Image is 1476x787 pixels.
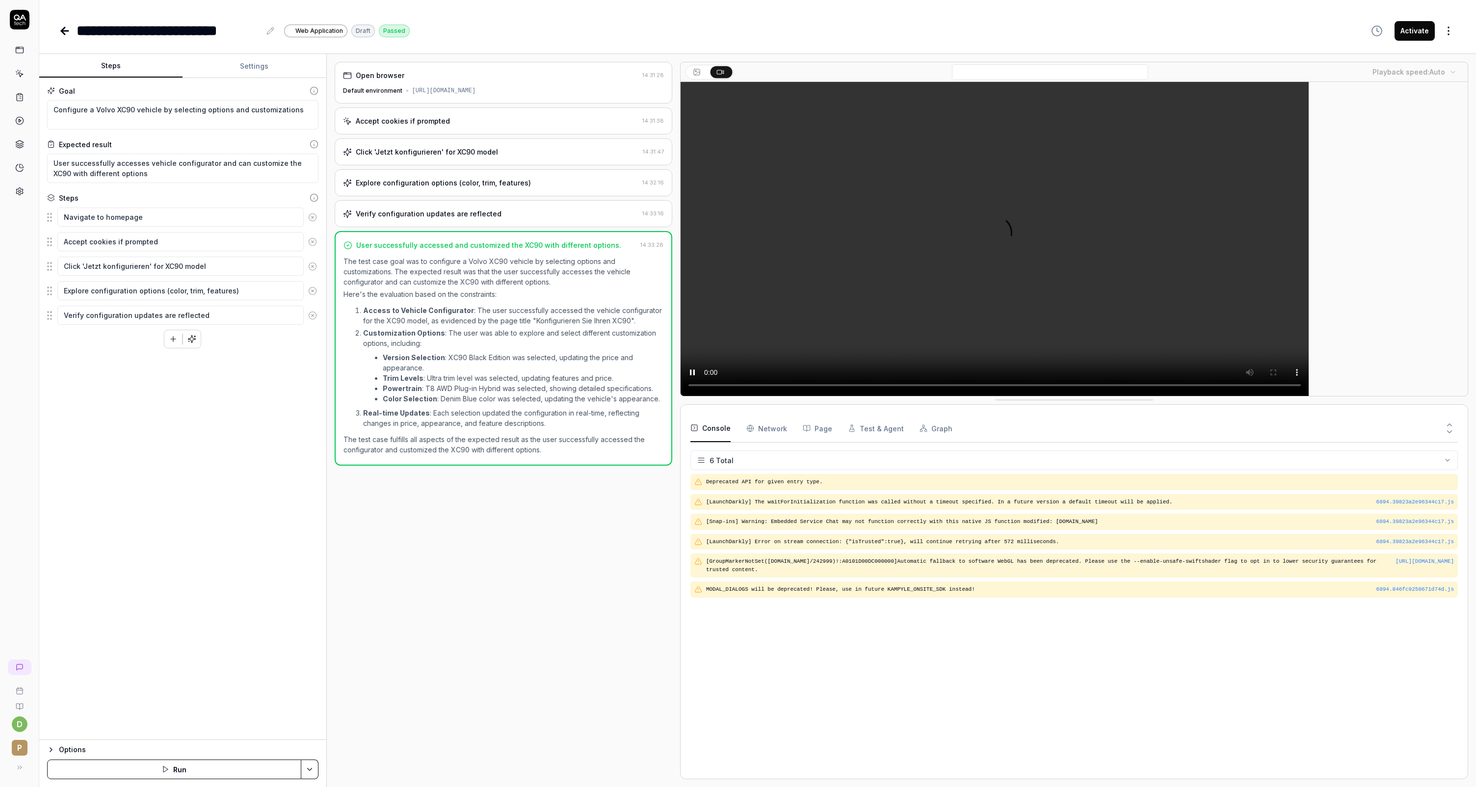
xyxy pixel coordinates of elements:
[1376,577,1454,585] button: 6894.39823a2e96344c17.js
[183,54,326,78] button: Settings
[383,384,422,393] strong: Powertrain
[47,760,301,779] button: Run
[47,256,318,277] div: Suggestions
[383,374,423,382] strong: Trim Levels
[356,147,498,157] div: Click 'Jetzt konfigurieren' for XC90 model
[59,744,318,756] div: Options
[642,210,664,217] time: 14:33:16
[363,409,430,417] strong: Real-time Updates
[59,193,79,203] div: Steps
[746,493,787,521] button: Network
[1376,596,1454,604] button: 6894.39823a2e96344c17.js
[4,732,35,758] button: P
[12,716,27,732] button: d
[47,305,318,326] div: Suggestions
[304,232,321,252] button: Remove step
[47,232,318,252] div: Suggestions
[304,208,321,227] button: Remove step
[47,744,318,756] button: Options
[706,577,1454,585] pre: [LaunchDarkly] The waitForInitialization function was called without a timeout specified. In a fu...
[295,26,343,35] span: Web Application
[59,86,75,96] div: Goal
[39,54,183,78] button: Steps
[47,281,318,301] div: Suggestions
[383,394,437,403] strong: Color Selection
[1395,21,1435,41] button: Activate
[690,493,731,521] button: Console
[383,383,663,393] li: : T8 AWD Plug-in Hybrid was selected, showing detailed specifications.
[363,305,663,326] p: : The user successfully accessed the vehicle configurator for the XC90 model, as evidenced by the...
[363,329,445,337] strong: Customization Options
[642,179,664,186] time: 14:32:16
[47,207,318,228] div: Suggestions
[356,209,501,219] div: Verify configuration updates are reflected
[412,86,476,95] div: [URL][DOMAIN_NAME]
[706,556,1454,565] pre: Deprecated API for given entry type.
[4,679,35,695] a: Book a call with us
[706,596,1454,604] pre: [Snap-ins] Warning: Embedded Service Chat may not function correctly with this native JS function...
[1376,616,1454,625] button: 6894.39823a2e96344c17.js
[304,281,321,301] button: Remove step
[356,70,404,80] div: Open browser
[304,306,321,325] button: Remove step
[383,353,445,362] strong: Version Selection
[642,72,664,79] time: 14:31:28
[363,306,474,315] strong: Access to Vehicle Configurator
[383,352,663,373] li: : XC90 Black Edition was selected, updating the price and appearance.
[363,328,663,348] p: : The user was able to explore and select different customization options, including:
[1396,636,1454,644] button: [URL][DOMAIN_NAME]
[343,434,663,455] p: The test case fulfills all aspects of the expected result as the user successfully accessed the c...
[920,493,952,521] button: Graph
[803,493,832,521] button: Page
[1365,21,1389,41] button: View version history
[356,240,621,250] div: User successfully accessed and customized the XC90 with different options.
[343,256,663,287] p: The test case goal was to configure a Volvo XC90 vehicle by selecting options and customizations....
[1372,67,1445,77] div: Playback speed:
[356,178,531,188] div: Explore configuration options (color, trim, features)
[642,117,664,124] time: 14:31:38
[383,393,663,404] li: : Denim Blue color was selected, updating the vehicle's appearance.
[356,116,450,126] div: Accept cookies if prompted
[284,24,347,37] a: Web Application
[363,408,663,428] p: : Each selection updated the configuration in real-time, reflecting changes in price, appearance,...
[4,695,35,710] a: Documentation
[379,25,410,37] div: Passed
[643,148,664,155] time: 14:31:47
[706,616,1454,625] pre: [LaunchDarkly] Error on stream connection: {"isTrusted":true}, will continue retrying after 572 m...
[848,493,904,521] button: Test & Agent
[640,241,663,248] time: 14:33:28
[59,139,112,150] div: Expected result
[12,740,27,756] span: P
[1376,664,1454,672] button: 6894.846fc9250671d74d.js
[304,257,321,276] button: Remove step
[706,636,1396,652] pre: [GroupMarkerNotSet([DOMAIN_NAME]/242999)!:A0101D00DC000000]Automatic fallback to software WebGL h...
[343,289,663,299] p: Here's the evaluation based on the constraints:
[706,664,1454,672] pre: MODAL_DIALOGS will be deprecated! Please, use in future KAMPYLE_ONSITE_SDK instead!
[8,659,31,675] a: New conversation
[343,86,402,95] div: Default environment
[351,25,375,37] div: Draft
[383,373,663,383] li: : Ultra trim level was selected, updating features and price.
